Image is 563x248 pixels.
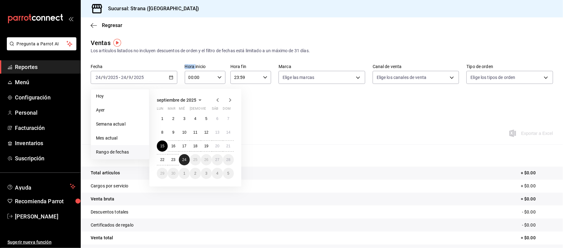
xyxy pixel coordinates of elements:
[68,16,73,21] button: open_drawer_menu
[223,154,234,165] button: 28 de septiembre de 2025
[521,183,553,189] p: + $0.00
[466,65,553,69] label: Tipo de orden
[91,170,120,176] p: Total artículos
[201,168,212,179] button: 3 de octubre de 2025
[15,197,75,205] span: Recomienda Parrot
[7,37,76,50] button: Pregunta a Parrot AI
[212,140,223,152] button: 20 de septiembre de 2025
[522,209,553,215] p: - $0.00
[157,98,196,103] span: septiembre de 2025
[160,171,164,176] abbr: 29 de septiembre de 2025
[182,144,186,148] abbr: 17 de septiembre de 2025
[190,154,201,165] button: 25 de septiembre de 2025
[190,113,201,124] button: 4 de septiembre de 2025
[106,75,108,80] span: /
[102,22,122,28] span: Regresar
[193,158,197,162] abbr: 25 de septiembre de 2025
[91,222,134,228] p: Certificados de regalo
[157,107,163,113] abbr: lunes
[521,235,553,241] p: = $0.00
[179,168,190,179] button: 1 de octubre de 2025
[157,140,168,152] button: 15 de septiembre de 2025
[201,127,212,138] button: 12 de septiembre de 2025
[190,127,201,138] button: 11 de septiembre de 2025
[171,171,175,176] abbr: 30 de septiembre de 2025
[223,168,234,179] button: 5 de octubre de 2025
[183,171,185,176] abbr: 1 de octubre de 2025
[15,124,75,132] span: Facturación
[182,130,186,135] abbr: 10 de septiembre de 2025
[15,63,75,71] span: Reportes
[190,168,201,179] button: 2 de octubre de 2025
[201,154,212,165] button: 26 de septiembre de 2025
[15,154,75,163] span: Suscripción
[216,171,218,176] abbr: 4 de octubre de 2025
[194,171,197,176] abbr: 2 de octubre de 2025
[223,140,234,152] button: 21 de septiembre de 2025
[91,152,553,159] p: Resumen
[96,135,144,141] span: Mes actual
[15,93,75,102] span: Configuración
[377,74,426,80] span: Elige los canales de venta
[171,144,175,148] abbr: 16 de septiembre de 2025
[4,45,76,52] a: Pregunta a Parrot AI
[204,158,208,162] abbr: 26 de septiembre de 2025
[179,113,190,124] button: 3 de septiembre de 2025
[204,130,208,135] abbr: 12 de septiembre de 2025
[190,107,226,113] abbr: jueves
[91,183,129,189] p: Cargos por servicio
[193,144,197,148] abbr: 18 de septiembre de 2025
[223,127,234,138] button: 14 de septiembre de 2025
[168,154,179,165] button: 23 de septiembre de 2025
[216,117,218,121] abbr: 6 de septiembre de 2025
[172,117,175,121] abbr: 2 de septiembre de 2025
[95,75,101,80] input: --
[157,127,168,138] button: 8 de septiembre de 2025
[205,117,207,121] abbr: 5 de septiembre de 2025
[226,158,230,162] abbr: 28 de septiembre de 2025
[373,65,459,69] label: Canal de venta
[215,144,219,148] abbr: 20 de septiembre de 2025
[227,171,229,176] abbr: 5 de octubre de 2025
[17,41,67,47] span: Pregunta a Parrot AI
[194,117,197,121] abbr: 4 de septiembre de 2025
[179,107,185,113] abbr: miércoles
[470,74,515,80] span: Elige los tipos de orden
[91,65,177,69] label: Fecha
[223,107,231,113] abbr: domingo
[15,108,75,117] span: Personal
[521,170,553,176] p: + $0.00
[121,75,126,80] input: --
[160,158,164,162] abbr: 22 de septiembre de 2025
[91,209,128,215] p: Descuentos totales
[179,140,190,152] button: 17 de septiembre de 2025
[201,140,212,152] button: 19 de septiembre de 2025
[15,139,75,147] span: Inventarios
[168,107,175,113] abbr: martes
[521,196,553,202] p: = $0.00
[157,96,204,104] button: septiembre de 2025
[279,65,365,69] label: Marca
[168,140,179,152] button: 16 de septiembre de 2025
[168,127,179,138] button: 9 de septiembre de 2025
[193,130,197,135] abbr: 11 de septiembre de 2025
[113,39,121,47] img: Tooltip marker
[212,107,218,113] abbr: sábado
[215,130,219,135] abbr: 13 de septiembre de 2025
[204,144,208,148] abbr: 19 de septiembre de 2025
[205,171,207,176] abbr: 3 de octubre de 2025
[227,117,229,121] abbr: 7 de septiembre de 2025
[91,235,113,241] p: Venta total
[223,113,234,124] button: 7 de septiembre de 2025
[126,75,128,80] span: /
[91,38,111,48] div: Ventas
[103,75,106,80] input: --
[91,48,553,54] div: Los artículos listados no incluyen descuentos de orden y el filtro de fechas está limitado a un m...
[157,168,168,179] button: 29 de septiembre de 2025
[212,127,223,138] button: 13 de septiembre de 2025
[91,196,114,202] p: Venta bruta
[168,168,179,179] button: 30 de septiembre de 2025
[230,65,271,69] label: Hora fin
[160,144,164,148] abbr: 15 de septiembre de 2025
